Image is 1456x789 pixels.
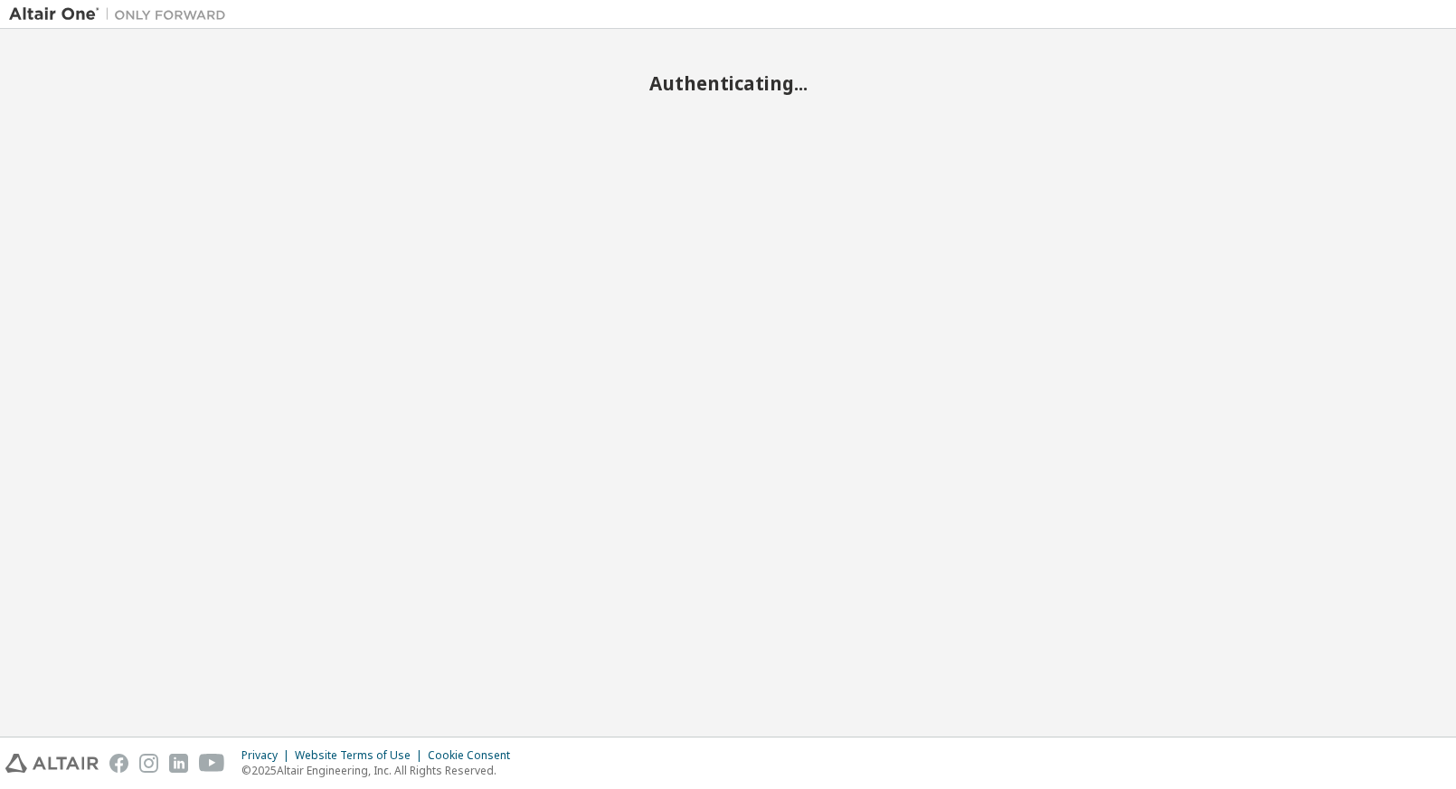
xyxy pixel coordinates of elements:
[428,748,521,763] div: Cookie Consent
[9,5,235,23] img: Altair One
[295,748,428,763] div: Website Terms of Use
[5,754,99,773] img: altair_logo.svg
[199,754,225,773] img: youtube.svg
[139,754,158,773] img: instagram.svg
[109,754,128,773] img: facebook.svg
[241,748,295,763] div: Privacy
[241,763,521,778] p: © 2025 Altair Engineering, Inc. All Rights Reserved.
[169,754,188,773] img: linkedin.svg
[9,71,1447,95] h2: Authenticating...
